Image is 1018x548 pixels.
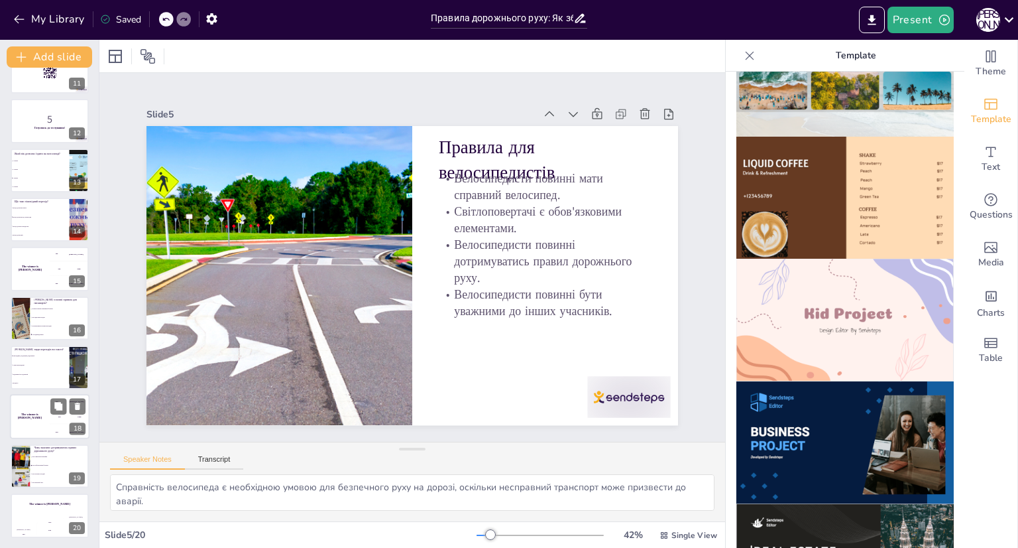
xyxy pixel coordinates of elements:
div: Get real-time input from your audience [964,183,1017,231]
div: [PERSON_NAME] [63,516,89,518]
div: 200 [37,523,63,538]
img: thumb-10.png [736,381,954,504]
span: 14 років [13,177,68,178]
span: 12 років [13,169,68,170]
div: 15 [69,275,85,287]
span: Для зручності водіїв [32,473,88,474]
span: Місце для переходу пішоходів [13,216,68,218]
img: thumb-7.png [736,14,954,137]
span: Для економії часу [32,482,88,483]
p: Правила для велосипедистів [439,135,651,185]
div: Slide 5 [146,108,535,121]
div: [PERSON_NAME] [11,529,36,531]
div: Slide 5 / 20 [105,529,477,541]
button: М [PERSON_NAME] [976,7,1000,33]
div: 11 [69,78,85,90]
p: Велосипедисти повинні бути уважними до інших учасників. [439,287,651,320]
button: Present [887,7,954,33]
div: Add a table [964,326,1017,374]
h4: The winner is [PERSON_NAME] [10,413,50,420]
p: Чому важливо дотримуватись правил дорожнього руху? [34,446,85,453]
p: Велосипедисти повинні дотримуватись правил дорожнього руху. [439,237,651,287]
div: 200 [50,262,89,277]
div: М [PERSON_NAME] [976,8,1000,32]
div: 19 [69,472,85,484]
img: thumb-9.png [736,259,954,381]
div: 18 [10,395,89,440]
span: Дотримуватись правил висадки [32,325,88,326]
span: Місце для паркування [13,207,68,208]
div: https://cdn.sendsteps.com/images/logo/sendsteps_logo_white.pnghttps://cdn.sendsteps.com/images/lo... [11,297,89,340]
div: 300 [50,277,89,291]
div: 200 [50,409,89,424]
span: Тільки пішохідний [13,364,68,366]
div: Jaap [77,268,80,270]
button: Export to PowerPoint [859,7,885,33]
span: Для уникнення штрафів [32,456,88,457]
div: Add charts and graphs [964,279,1017,326]
input: Insert title [431,9,573,28]
button: Delete Slide [70,399,85,415]
button: Duplicate Slide [50,399,66,415]
div: 16 [69,324,85,336]
span: Questions [970,208,1013,222]
p: Світлоповертачі є обов'язковими елементами. [439,204,651,237]
div: 42 % [617,529,649,541]
p: [PERSON_NAME] основні правила для пасажирів? [34,298,85,305]
div: 17 [11,346,89,389]
span: Template [971,112,1011,127]
div: Layout [105,46,126,67]
span: Не відволікати водія [32,316,88,318]
textarea: Справність велосипеда є необхідною умовою для безпечного руху на дорозі, оскільки несправний тран... [110,474,714,511]
div: Add images, graphics, shapes or video [964,231,1017,279]
h4: The winner is [PERSON_NAME] [11,503,89,506]
span: Місце для велосипедистів [13,226,68,227]
span: Media [978,255,1004,270]
div: Change the overall theme [964,40,1017,88]
div: Add text boxes [964,135,1017,183]
span: Position [140,48,156,64]
div: 19 [11,445,89,488]
img: thumb-8.png [736,137,954,259]
span: 10 років [13,160,68,161]
div: Saved [100,13,141,26]
p: Велосипедисти повинні мати справний велосипед. [439,171,651,204]
span: Single View [671,530,717,541]
div: 14 [69,226,85,238]
button: Transcript [185,455,244,470]
div: Jaap [78,416,81,418]
div: 18 [70,423,85,435]
span: Надземний та підземний [13,374,68,375]
span: Пішохідний, надземний, підземний [13,355,68,356]
div: 100 [11,531,36,538]
span: Користуватися ременями безпеки [32,308,88,309]
div: 11 [11,50,89,94]
span: Усі відповіді вірні [32,334,88,335]
div: https://cdn.sendsteps.com/images/logo/sendsteps_logo_white.pnghttps://cdn.sendsteps.com/images/lo... [11,149,89,192]
span: Table [979,351,1003,366]
div: 13 [69,176,85,188]
h4: The winner is [PERSON_NAME] [11,265,50,272]
div: 20 [11,494,89,537]
strong: Готуємось до тестування! [34,126,65,129]
button: Add slide [7,46,92,68]
p: Template [760,40,951,72]
p: Який вік дозволяє їздити на велосипеді? [15,151,66,155]
span: Жодного [13,383,68,384]
span: Для забезпечення безпеки [32,464,88,466]
div: 100 [50,395,89,409]
p: [PERSON_NAME] види переходів ви знаєте? [15,348,66,352]
div: 17 [69,374,85,385]
div: 300 [50,425,89,439]
div: 100 [50,247,89,261]
button: My Library [10,9,90,30]
div: Add ready made slides [964,88,1017,135]
div: Jaap [37,521,63,523]
span: Text [982,160,1000,174]
button: Speaker Notes [110,455,185,470]
div: 12 [69,127,85,139]
div: https://cdn.sendsteps.com/images/logo/sendsteps_logo_white.pnghttps://cdn.sendsteps.com/images/lo... [11,198,89,241]
span: Charts [977,306,1005,320]
span: 16 років [13,186,68,187]
div: https://cdn.sendsteps.com/images/logo/sendsteps_logo_white.pnghttps://cdn.sendsteps.com/images/lo... [11,99,89,143]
